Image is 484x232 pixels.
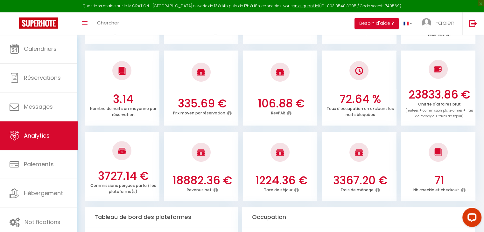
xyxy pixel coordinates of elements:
[247,174,316,187] h3: 1224.36 €
[469,19,477,27] img: logout
[271,109,285,116] p: RevPAR
[405,174,474,187] h3: 71
[24,74,61,82] span: Réservations
[406,24,472,37] p: Nombre moyen de voyageurs par réservation
[341,186,374,193] p: Frais de ménage
[326,92,395,106] h3: 72.64 %
[354,18,399,29] button: Besoin d'aide ?
[19,17,58,29] img: Super Booking
[24,189,63,197] span: Hébergement
[89,169,158,183] h3: 3727.14 €
[97,19,119,26] span: Chercher
[24,160,54,168] span: Paiements
[173,109,225,116] p: Prix moyen par réservation
[90,181,156,194] p: Commissions perçues par la / les plateforme(s)
[168,174,237,187] h3: 18882.36 €
[405,88,474,101] h3: 23833.86 €
[405,100,473,119] p: Chiffre d'affaires brut
[168,97,237,110] h3: 335.69 €
[422,18,431,28] img: ...
[355,67,363,75] img: NO IMAGE
[247,97,316,110] h3: 106.88 €
[326,105,394,117] p: Taux d'occupation en excluant les nuits bloquées
[186,186,211,193] p: Revenus net
[457,205,484,232] iframe: LiveChat chat widget
[417,12,462,35] a: ... Fabien
[264,186,292,193] p: Taxe de séjour
[24,45,57,53] span: Calendriers
[293,3,319,9] a: en cliquant ici
[89,92,158,106] h3: 3.14
[435,19,454,27] span: Fabien
[413,186,459,193] p: Nb checkin et checkout
[25,218,60,226] span: Notifications
[24,132,50,140] span: Analytics
[242,207,475,227] div: Occupation
[434,65,442,73] img: NO IMAGE
[326,174,395,187] h3: 3367.20 €
[90,105,156,117] p: Nombre de nuits en moyenne par réservation
[92,12,124,35] a: Chercher
[405,108,473,119] span: (nuitées + commission plateformes + frais de ménage + taxes de séjour)
[85,207,238,227] div: Tableau de bord des plateformes
[24,103,53,111] span: Messages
